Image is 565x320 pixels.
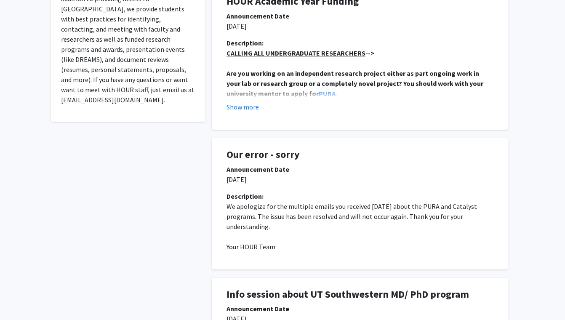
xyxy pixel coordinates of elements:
div: Announcement Date [227,304,493,314]
p: We apologize for the multiple emails you received [DATE] about the PURA and Catalyst programs. Th... [227,201,493,232]
a: PURA [319,89,336,98]
button: Show more [227,102,259,112]
strong: Are you working on an independent research project either as part ongoing work in your lab or res... [227,69,485,98]
p: [DATE] [227,21,493,31]
p: . [227,68,493,99]
div: Description: [227,191,493,201]
h1: Our error - sorry [227,149,493,161]
strong: --> [227,49,374,57]
div: Announcement Date [227,11,493,21]
p: Your HOUR Team [227,242,493,252]
iframe: Chat [6,282,36,314]
h1: Info session about UT Southwestern MD/ PhD program [227,288,493,301]
u: CALLING ALL UNDERGRADUATE RESEARCHERS [227,49,365,57]
p: [DATE] [227,174,493,184]
div: Description: [227,38,493,48]
div: Announcement Date [227,164,493,174]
